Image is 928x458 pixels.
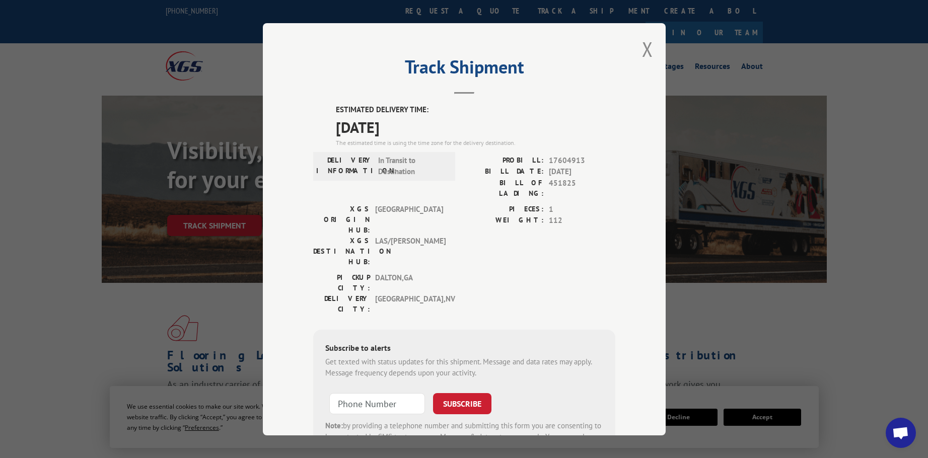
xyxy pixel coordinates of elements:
[313,203,370,235] label: XGS ORIGIN HUB:
[549,166,615,178] span: [DATE]
[464,177,544,198] label: BILL OF LADING:
[886,418,916,448] div: Open chat
[375,272,443,293] span: DALTON , GA
[549,177,615,198] span: 451825
[325,420,603,454] div: by providing a telephone number and submitting this form you are consenting to be contacted by SM...
[549,155,615,166] span: 17604913
[325,341,603,356] div: Subscribe to alerts
[313,60,615,79] h2: Track Shipment
[375,203,443,235] span: [GEOGRAPHIC_DATA]
[336,138,615,147] div: The estimated time is using the time zone for the delivery destination.
[329,393,425,414] input: Phone Number
[325,420,343,430] strong: Note:
[336,104,615,116] label: ESTIMATED DELIVERY TIME:
[378,155,446,177] span: In Transit to Destination
[549,215,615,226] span: 112
[313,293,370,314] label: DELIVERY CITY:
[464,166,544,178] label: BILL DATE:
[433,393,491,414] button: SUBSCRIBE
[336,115,615,138] span: [DATE]
[464,155,544,166] label: PROBILL:
[313,235,370,267] label: XGS DESTINATION HUB:
[375,235,443,267] span: LAS/[PERSON_NAME]
[549,203,615,215] span: 1
[375,293,443,314] span: [GEOGRAPHIC_DATA] , NV
[464,215,544,226] label: WEIGHT:
[325,356,603,378] div: Get texted with status updates for this shipment. Message and data rates may apply. Message frequ...
[313,272,370,293] label: PICKUP CITY:
[642,36,653,62] button: Close modal
[464,203,544,215] label: PIECES:
[316,155,373,177] label: DELIVERY INFORMATION:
